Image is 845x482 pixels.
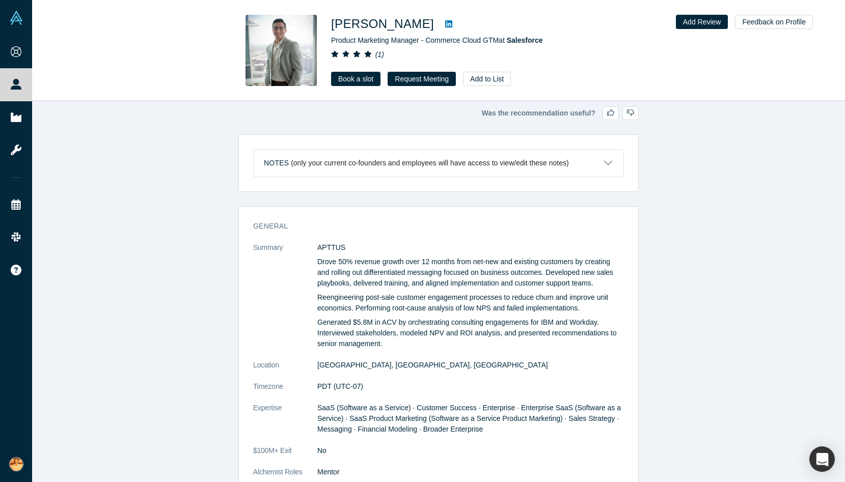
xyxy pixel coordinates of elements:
dt: Location [253,360,317,381]
a: Book a slot [331,72,380,86]
dd: Mentor [317,467,624,477]
button: Notes (only your current co-founders and employees will have access to view/edit these notes) [254,150,623,177]
span: Product Marketing Manager - Commerce Cloud GTM at [331,36,543,44]
h3: Notes [264,158,289,168]
button: Add Review [676,15,728,29]
p: (only your current co-founders and employees will have access to view/edit these notes) [291,159,569,167]
img: Alchemist Vault Logo [9,11,23,25]
div: Was the recommendation useful? [238,106,639,120]
a: Salesforce [507,36,543,44]
button: Request Meeting [388,72,456,86]
dd: PDT (UTC-07) [317,381,624,392]
button: Add to List [463,72,511,86]
dt: Timezone [253,381,317,403]
p: Drove 50% revenue growth over 12 months from net-new and existing customers by creating and rolli... [317,257,624,289]
dt: $100M+ Exit [253,445,317,467]
dd: [GEOGRAPHIC_DATA], [GEOGRAPHIC_DATA], [GEOGRAPHIC_DATA] [317,360,624,371]
button: Feedback on Profile [735,15,813,29]
dt: Expertise [253,403,317,445]
i: ( 1 ) [375,50,384,59]
p: Reengineering post-sale customer engagement processes to reduce churn and improve unit economics.... [317,292,624,314]
span: SaaS (Software as a Service) · Customer Success · Enterprise · Enterprise SaaS (Software as a Ser... [317,404,621,433]
h1: [PERSON_NAME] [331,15,434,33]
p: APTTUS [317,242,624,253]
dd: No [317,445,624,456]
img: Tyler Lunceford's Profile Image [246,15,317,86]
dt: Summary [253,242,317,360]
img: Sumina Koiso's Account [9,457,23,471]
p: Generated $5.8M in ACV by orchestrating consulting engagements for IBM and Workday. Interviewed s... [317,317,624,349]
h3: General [253,221,610,232]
